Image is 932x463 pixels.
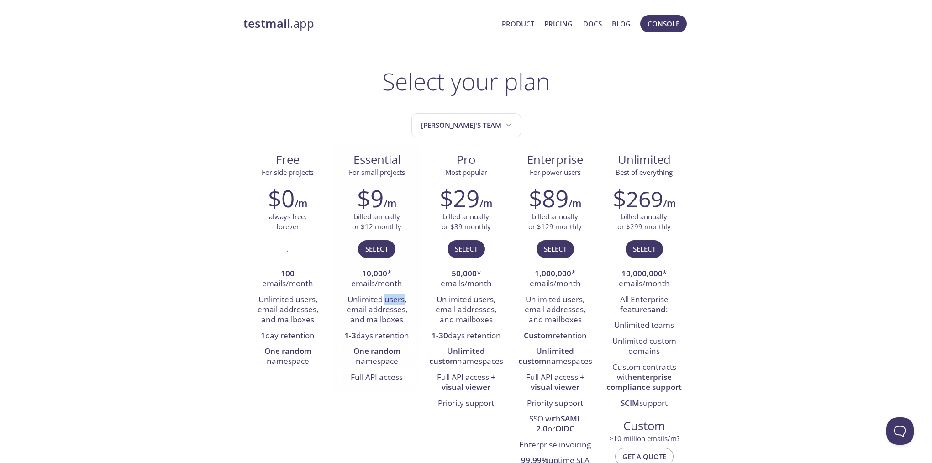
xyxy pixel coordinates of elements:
[428,266,504,292] li: * emails/month
[517,396,593,411] li: Priority support
[340,152,414,168] span: Essential
[455,243,478,255] span: Select
[617,212,671,231] p: billed annually or $299 monthly
[517,411,593,437] li: SSO with or
[344,330,356,341] strong: 1-3
[442,382,490,392] strong: visual viewer
[339,266,415,292] li: * emails/month
[612,18,631,30] a: Blog
[529,184,569,212] h2: $89
[606,360,682,396] li: Custom contracts with
[382,68,550,95] h1: Select your plan
[517,370,593,396] li: Full API access +
[663,196,676,211] h6: /m
[626,184,663,214] span: 269
[429,346,485,366] strong: Unlimited custom
[544,18,573,30] a: Pricing
[621,268,663,279] strong: 10,000,000
[633,243,656,255] span: Select
[606,396,682,411] li: support
[613,184,663,212] h2: $
[452,268,477,279] strong: 50,000
[358,240,395,258] button: Select
[517,344,593,370] li: namespaces
[264,346,311,356] strong: One random
[261,330,265,341] strong: 1
[281,268,295,279] strong: 100
[428,292,504,328] li: Unlimited users, email addresses, and mailboxes
[502,18,534,30] a: Product
[349,168,405,177] span: For small projects
[429,152,503,168] span: Pro
[621,398,639,408] strong: SCIM
[428,344,504,370] li: namespaces
[517,437,593,453] li: Enterprise invoicing
[606,318,682,333] li: Unlimited teams
[243,16,495,32] a: testmail.app
[353,346,400,356] strong: One random
[243,16,290,32] strong: testmail
[384,196,396,211] h6: /m
[518,346,574,366] strong: Unlimited custom
[618,152,671,168] span: Unlimited
[555,423,574,434] strong: OIDC
[339,328,415,344] li: days retention
[544,243,567,255] span: Select
[411,113,521,137] button: Toni's team
[250,266,326,292] li: emails/month
[362,268,387,279] strong: 10,000
[339,370,415,385] li: Full API access
[448,240,485,258] button: Select
[530,168,581,177] span: For power users
[536,413,581,434] strong: SAML 2.0
[648,18,679,30] span: Console
[357,184,384,212] h2: $9
[606,292,682,318] li: All Enterprise features :
[479,196,492,211] h6: /m
[535,268,571,279] strong: 1,000,000
[445,168,487,177] span: Most popular
[626,240,663,258] button: Select
[251,152,325,168] span: Free
[250,328,326,344] li: day retention
[339,292,415,328] li: Unlimited users, email addresses, and mailboxes
[442,212,491,231] p: billed annually or $39 monthly
[339,344,415,370] li: namespace
[569,196,581,211] h6: /m
[616,168,673,177] span: Best of everything
[651,304,666,315] strong: and
[886,417,914,445] iframe: Help Scout Beacon - Open
[622,451,666,463] span: Get a quote
[528,212,582,231] p: billed annually or $129 monthly
[609,434,679,443] span: > 10 million emails/m?
[295,196,307,211] h6: /m
[268,184,295,212] h2: $0
[606,334,682,360] li: Unlimited custom domains
[250,292,326,328] li: Unlimited users, email addresses, and mailboxes
[531,382,579,392] strong: visual viewer
[517,328,593,344] li: retention
[524,330,553,341] strong: Custom
[269,212,306,231] p: always free, forever
[537,240,574,258] button: Select
[365,243,388,255] span: Select
[606,372,682,392] strong: enterprise compliance support
[421,119,513,132] span: [PERSON_NAME]'s team
[428,396,504,411] li: Priority support
[262,168,314,177] span: For side projects
[640,15,687,32] button: Console
[432,330,448,341] strong: 1-30
[352,212,401,231] p: billed annually or $12 monthly
[583,18,602,30] a: Docs
[250,344,326,370] li: namespace
[518,152,592,168] span: Enterprise
[428,328,504,344] li: days retention
[606,266,682,292] li: * emails/month
[517,266,593,292] li: * emails/month
[428,370,504,396] li: Full API access +
[607,418,681,434] span: Custom
[517,292,593,328] li: Unlimited users, email addresses, and mailboxes
[440,184,479,212] h2: $29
